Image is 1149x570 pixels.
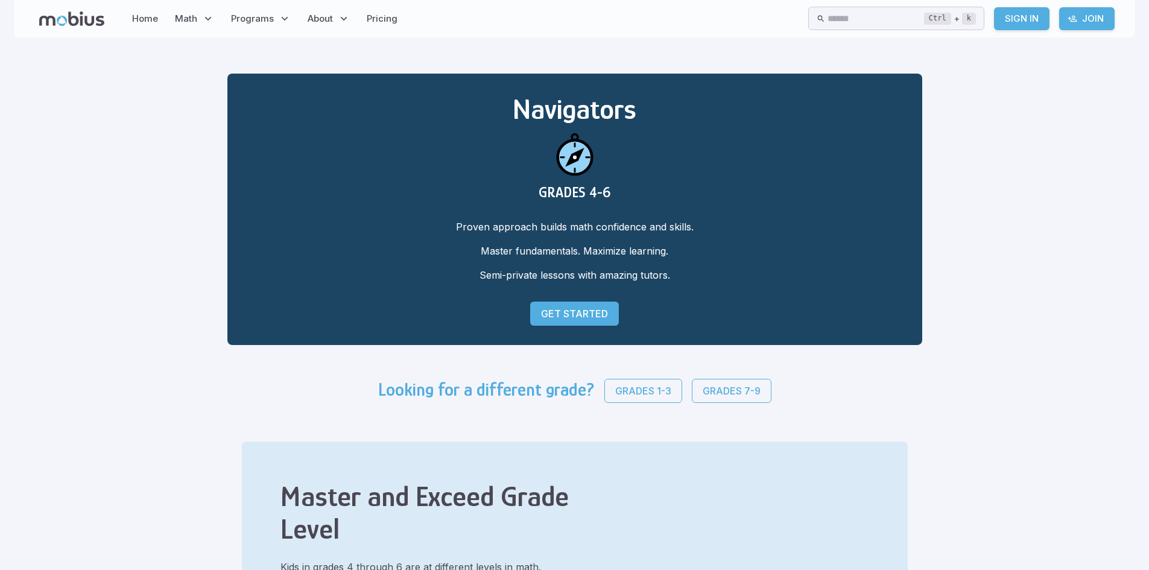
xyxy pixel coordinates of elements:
p: Master fundamentals. Maximize learning. [247,244,903,258]
p: Proven approach builds math confidence and skills. [247,220,903,234]
h2: Master and Exceed Grade Level [280,480,609,545]
div: + [924,11,976,26]
p: Semi-private lessons with amazing tutors. [247,268,903,282]
a: Sign In [994,7,1049,30]
a: Get Started [530,302,619,326]
a: Join [1059,7,1115,30]
h3: GRADES 4-6 [247,184,903,200]
p: Get Started [541,306,608,321]
a: Grades 1-3 [604,379,682,403]
p: Grades 1-3 [615,384,671,398]
kbd: k [962,13,976,25]
a: Home [128,5,162,33]
img: navigators icon [546,125,604,184]
a: Grades 7-9 [692,379,771,403]
kbd: Ctrl [924,13,951,25]
span: About [308,12,333,25]
span: Math [175,12,197,25]
h2: Navigators [247,93,903,125]
h3: Looking for a different grade? [378,379,595,403]
a: Pricing [363,5,401,33]
span: Programs [231,12,274,25]
p: Grades 7-9 [703,384,761,398]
